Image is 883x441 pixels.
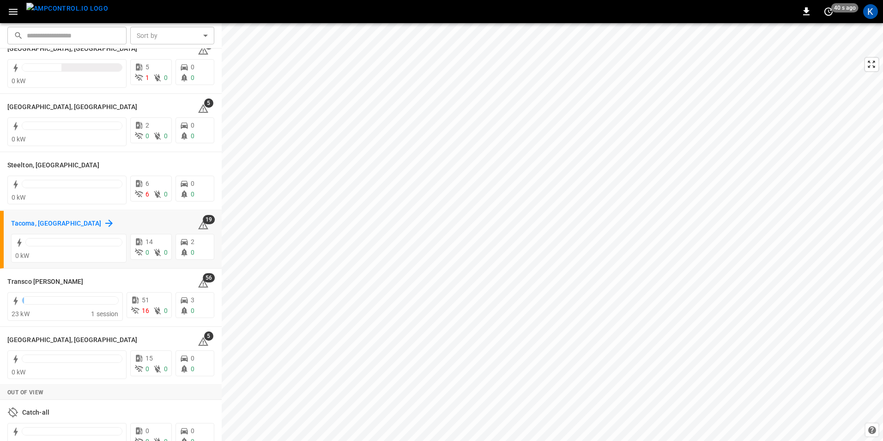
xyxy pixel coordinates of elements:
strong: Out of View [7,389,43,396]
span: 1 [145,74,149,81]
span: 0 kW [12,194,26,201]
span: 5 [204,331,213,341]
span: 0 [191,63,194,71]
span: 16 [142,307,149,314]
div: profile-icon [863,4,878,19]
span: 6 [145,190,149,198]
img: ampcontrol.io logo [26,3,108,14]
span: 5 [145,63,149,71]
span: 0 [191,307,194,314]
span: 0 [191,122,194,129]
span: 6 [145,180,149,187]
button: set refresh interval [821,4,836,19]
h6: Steelton, PA [7,160,99,171]
span: 0 kW [12,77,26,85]
span: 0 [164,249,168,256]
span: 0 [191,427,194,435]
span: 0 kW [15,252,30,259]
span: 1 session [91,310,118,318]
canvas: Map [222,23,883,441]
span: 14 [145,238,153,245]
span: 0 [145,427,149,435]
span: 0 [191,190,194,198]
h6: Transco Marco Polo [7,277,83,287]
span: 0 [164,190,168,198]
span: 2 [145,122,149,129]
span: 0 [164,365,168,373]
span: 15 [145,355,153,362]
span: 56 [203,273,215,282]
span: 51 [142,296,149,304]
span: 0 [191,355,194,362]
h6: Schaumburg, IL [7,102,138,112]
span: 5 [204,98,213,108]
span: 0 [191,74,194,81]
span: 0 [191,249,194,256]
span: 23 kW [12,310,30,318]
h6: Catch-all [22,408,49,418]
span: 0 [191,180,194,187]
span: 19 [203,215,215,224]
span: 2 [191,238,194,245]
span: 40 s ago [831,3,859,12]
h6: Westville, IL [7,335,138,345]
h6: Tacoma, WA [11,219,102,229]
span: 0 [164,74,168,81]
span: 0 [164,132,168,140]
span: 0 [164,307,168,314]
span: 0 kW [12,135,26,143]
span: 0 [145,365,149,373]
h6: Riverside, CA [7,44,138,54]
span: 0 [145,249,149,256]
span: 0 [145,132,149,140]
span: 0 [191,132,194,140]
span: 3 [191,296,194,304]
span: 0 [191,365,194,373]
span: 0 kW [12,368,26,376]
